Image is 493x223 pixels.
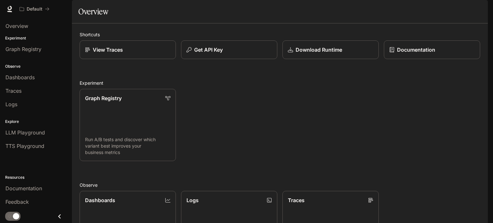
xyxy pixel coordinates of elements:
a: Graph RegistryRun A/B tests and discover which variant best improves your business metrics [80,89,176,161]
p: Graph Registry [85,94,122,102]
button: Get API Key [181,40,277,59]
p: Run A/B tests and discover which variant best improves your business metrics [85,136,170,156]
p: Documentation [397,46,435,54]
a: View Traces [80,40,176,59]
p: Dashboards [85,196,115,204]
h2: Shortcuts [80,31,480,38]
p: Download Runtime [296,46,342,54]
p: Traces [288,196,305,204]
h1: Overview [78,5,108,18]
a: Download Runtime [282,40,379,59]
a: Documentation [384,40,480,59]
p: View Traces [93,46,123,54]
p: Logs [186,196,199,204]
button: All workspaces [17,3,52,15]
p: Get API Key [194,46,223,54]
h2: Observe [80,182,480,188]
p: Default [27,6,42,12]
h2: Experiment [80,80,480,86]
